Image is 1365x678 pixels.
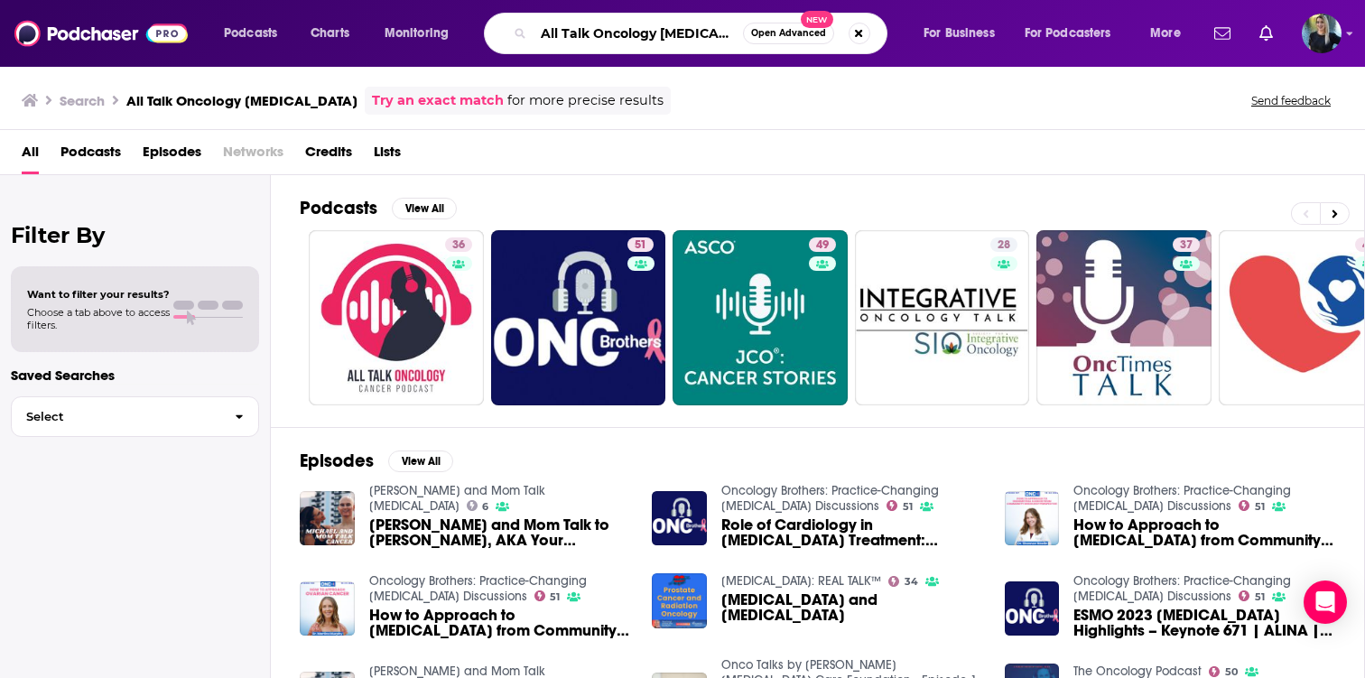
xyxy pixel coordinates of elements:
[550,593,560,601] span: 51
[1005,491,1060,546] img: How to Approach to Endometrial Cancer from Community Oncology Perspective
[300,197,377,219] h2: Podcasts
[721,517,983,548] a: Role of Cardiology in Cancer Treatment: Cardio-Oncology
[11,396,259,437] button: Select
[924,21,995,46] span: For Business
[1073,573,1291,604] a: Oncology Brothers: Practice-Changing Cancer Discussions
[300,581,355,636] a: How to Approach to Ovarian Cancer from Community Oncology Perspective
[1207,18,1238,49] a: Show notifications dropdown
[911,19,1017,48] button: open menu
[743,23,834,44] button: Open AdvancedNew
[369,573,587,604] a: Oncology Brothers: Practice-Changing Cancer Discussions
[801,11,833,28] span: New
[1005,581,1060,636] a: ESMO 2023 Lung Cancer Highlights – Keynote 671 | ALINA | TropionLung01 | Oncology Brothers
[1304,580,1347,624] div: Open Intercom Messenger
[300,450,374,472] h2: Episodes
[60,92,105,109] h3: Search
[27,306,170,331] span: Choose a tab above to access filters.
[1239,590,1265,601] a: 51
[1180,237,1193,255] span: 37
[990,237,1017,252] a: 28
[1013,19,1137,48] button: open menu
[1025,21,1111,46] span: For Podcasters
[311,21,349,46] span: Charts
[816,237,829,255] span: 49
[809,237,836,252] a: 49
[1073,517,1335,548] span: How to Approach to [MEDICAL_DATA] from Community Oncology Perspective
[372,90,504,111] a: Try an exact match
[534,590,561,601] a: 51
[652,491,707,546] img: Role of Cardiology in Cancer Treatment: Cardio-Oncology
[501,13,905,54] div: Search podcasts, credits, & more...
[998,237,1010,255] span: 28
[369,517,631,548] a: Michael and Mom Talk to Kenny Perkins, AKA Your Cancer Guy: Episode 57, All Talk Oncology, Cancer...
[452,237,465,255] span: 36
[1073,608,1335,638] a: ESMO 2023 Lung Cancer Highlights – Keynote 671 | ALINA | TropionLung01 | Oncology Brothers
[903,503,913,511] span: 51
[887,500,913,511] a: 51
[635,237,646,255] span: 51
[300,450,453,472] a: EpisodesView All
[673,230,848,405] a: 49
[1302,14,1342,53] button: Show profile menu
[751,29,826,38] span: Open Advanced
[369,608,631,638] a: How to Approach to Ovarian Cancer from Community Oncology Perspective
[1252,18,1280,49] a: Show notifications dropdown
[309,230,484,405] a: 36
[224,21,277,46] span: Podcasts
[482,503,488,511] span: 6
[369,483,545,514] a: Michael and Mom Talk Cancer
[1036,230,1212,405] a: 37
[223,137,283,174] span: Networks
[14,16,188,51] img: Podchaser - Follow, Share and Rate Podcasts
[1302,14,1342,53] span: Logged in as ChelseaKershaw
[22,137,39,174] a: All
[211,19,301,48] button: open menu
[1173,237,1200,252] a: 37
[143,137,201,174] a: Episodes
[507,90,664,111] span: for more precise results
[445,237,472,252] a: 36
[27,288,170,301] span: Want to filter your results?
[369,517,631,548] span: [PERSON_NAME] and Mom Talk to [PERSON_NAME], AKA Your [MEDICAL_DATA] Guy: Episode 57, All Talk On...
[534,19,743,48] input: Search podcasts, credits, & more...
[467,500,489,511] a: 6
[305,137,352,174] a: Credits
[1073,608,1335,638] span: ESMO 2023 [MEDICAL_DATA] Highlights – Keynote 671 | ALINA | TropionLung01 | Oncology Brothers
[1225,668,1238,676] span: 50
[392,198,457,219] button: View All
[374,137,401,174] a: Lists
[1073,483,1291,514] a: Oncology Brothers: Practice-Changing Cancer Discussions
[721,592,983,623] span: [MEDICAL_DATA] and [MEDICAL_DATA]
[721,517,983,548] span: Role of Cardiology in [MEDICAL_DATA] Treatment: Cardio-Oncology
[1239,500,1265,511] a: 51
[1246,93,1336,108] button: Send feedback
[721,483,939,514] a: Oncology Brothers: Practice-Changing Cancer Discussions
[1073,517,1335,548] a: How to Approach to Endometrial Cancer from Community Oncology Perspective
[652,573,707,628] img: Prostate Cancer and Radiation Oncology
[60,137,121,174] a: Podcasts
[1255,593,1265,601] span: 51
[1150,21,1181,46] span: More
[126,92,357,109] h3: All Talk Oncology [MEDICAL_DATA]
[11,222,259,248] h2: Filter By
[12,411,220,423] span: Select
[855,230,1030,405] a: 28
[299,19,360,48] a: Charts
[721,573,881,589] a: PROSTATE CANCER: REAL TALK™
[372,19,472,48] button: open menu
[721,592,983,623] a: Prostate Cancer and Radiation Oncology
[627,237,654,252] a: 51
[905,578,918,586] span: 34
[491,230,666,405] a: 51
[300,491,355,546] img: Michael and Mom Talk to Kenny Perkins, AKA Your Cancer Guy: Episode 57, All Talk Oncology, Cancer...
[385,21,449,46] span: Monitoring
